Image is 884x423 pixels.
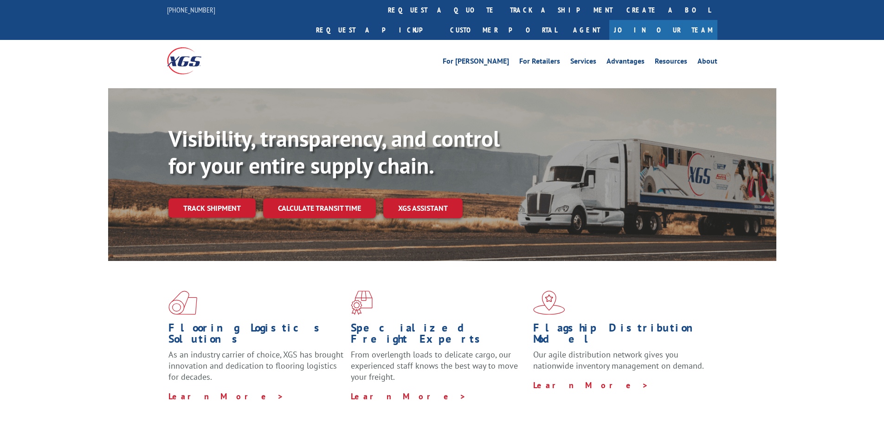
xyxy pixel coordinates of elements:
a: Advantages [607,58,645,68]
a: Learn More > [351,391,466,402]
b: Visibility, transparency, and control for your entire supply chain. [168,124,500,180]
a: For Retailers [519,58,560,68]
a: About [697,58,717,68]
span: As an industry carrier of choice, XGS has brought innovation and dedication to flooring logistics... [168,349,343,382]
img: xgs-icon-total-supply-chain-intelligence-red [168,291,197,315]
img: xgs-icon-focused-on-flooring-red [351,291,373,315]
span: Our agile distribution network gives you nationwide inventory management on demand. [533,349,704,371]
a: Learn More > [533,380,649,390]
h1: Flagship Distribution Model [533,322,709,349]
a: XGS ASSISTANT [383,198,463,218]
a: Learn More > [168,391,284,402]
p: From overlength loads to delicate cargo, our experienced staff knows the best way to move your fr... [351,349,526,390]
a: Request a pickup [309,20,443,40]
a: Agent [564,20,609,40]
a: For [PERSON_NAME] [443,58,509,68]
a: Customer Portal [443,20,564,40]
img: xgs-icon-flagship-distribution-model-red [533,291,565,315]
a: [PHONE_NUMBER] [167,5,215,14]
a: Track shipment [168,198,256,218]
h1: Flooring Logistics Solutions [168,322,344,349]
a: Resources [655,58,687,68]
h1: Specialized Freight Experts [351,322,526,349]
a: Join Our Team [609,20,717,40]
a: Calculate transit time [263,198,376,218]
a: Services [570,58,596,68]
